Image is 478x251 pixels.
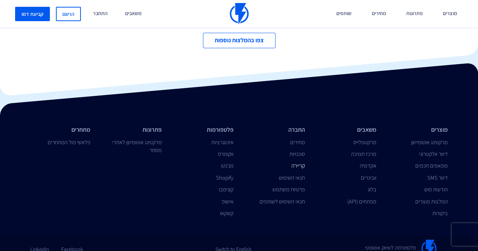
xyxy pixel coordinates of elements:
li: פלטפורמות [173,126,233,134]
a: דיוור אלקטרוני [419,150,448,157]
a: ביקורות [432,209,448,217]
li: משאבים [316,126,376,134]
a: הודעות פוש [424,186,448,193]
a: ווקומרס [218,150,234,157]
a: אישופ [222,198,234,205]
a: וובינרים [361,174,376,181]
a: סוכנויות [289,150,305,157]
a: אינטגרציות [211,139,234,146]
li: פתרונות [102,126,162,134]
a: מרכז תמיכה [351,150,376,157]
li: החברה [245,126,305,134]
a: מג'נטו [221,162,234,169]
a: קביעת דמו [15,7,50,21]
a: קונימבו [219,186,234,193]
a: פרטיות משתמש [272,186,305,193]
a: פופאפים חכמים [415,162,448,169]
a: מחירים [290,139,305,146]
a: מרקטינג אוטומישן לאתרי מסחר [112,139,162,154]
a: פלאשי מול המתחרים [48,139,90,146]
a: מרקטפלייס [353,139,376,146]
a: אקדמיה [360,162,376,169]
a: Shopify [216,174,234,181]
a: בלוג [368,186,376,193]
a: המלצות מוצרים [415,198,448,205]
a: מרקטינג אוטומיישן [411,139,448,146]
a: קשקאו [220,209,234,217]
a: מפתחים (API) [347,198,376,205]
li: מתחרים [30,126,90,134]
a: הרשם [56,7,81,21]
a: תנאי השימוש לשותפים [260,198,305,205]
a: קריירה [291,162,305,169]
a: דיוור SMS [427,174,448,181]
a: תנאי השימוש [279,174,305,181]
a: צפו בהמלצות נוספות [203,33,275,48]
li: מוצרים [388,126,448,134]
